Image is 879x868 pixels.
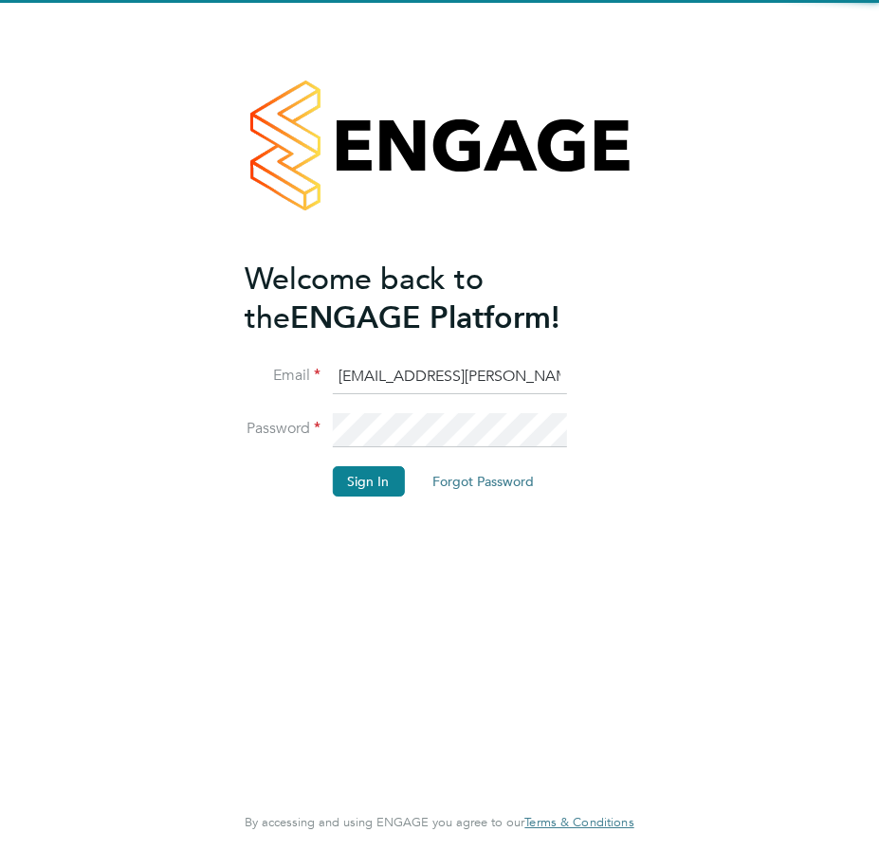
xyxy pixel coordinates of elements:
[245,419,320,439] label: Password
[524,815,633,830] a: Terms & Conditions
[332,360,566,394] input: Enter your work email...
[245,366,320,386] label: Email
[332,466,404,497] button: Sign In
[417,466,549,497] button: Forgot Password
[245,260,614,337] h2: ENGAGE Platform!
[245,261,484,336] span: Welcome back to the
[524,814,633,830] span: Terms & Conditions
[245,814,633,830] span: By accessing and using ENGAGE you agree to our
